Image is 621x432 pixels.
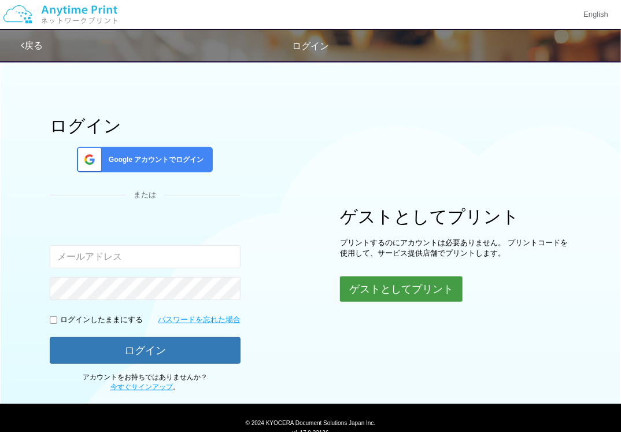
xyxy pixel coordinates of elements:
[292,41,329,51] span: ログイン
[110,383,180,391] span: 。
[50,245,241,268] input: メールアドレス
[50,116,241,135] h1: ログイン
[340,207,571,226] h1: ゲストとしてプリント
[110,383,173,391] a: 今すぐサインアップ
[246,419,376,426] span: © 2024 KYOCERA Document Solutions Japan Inc.
[340,276,463,302] button: ゲストとしてプリント
[340,238,571,259] p: プリントするのにアカウントは必要ありません。 プリントコードを使用して、サービス提供店舗でプリントします。
[50,337,241,364] button: ログイン
[104,155,204,165] span: Google アカウントでログイン
[50,190,241,201] div: または
[60,315,143,326] p: ログインしたままにする
[21,40,43,50] a: 戻る
[50,372,241,392] p: アカウントをお持ちではありませんか？
[158,315,241,326] a: パスワードを忘れた場合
